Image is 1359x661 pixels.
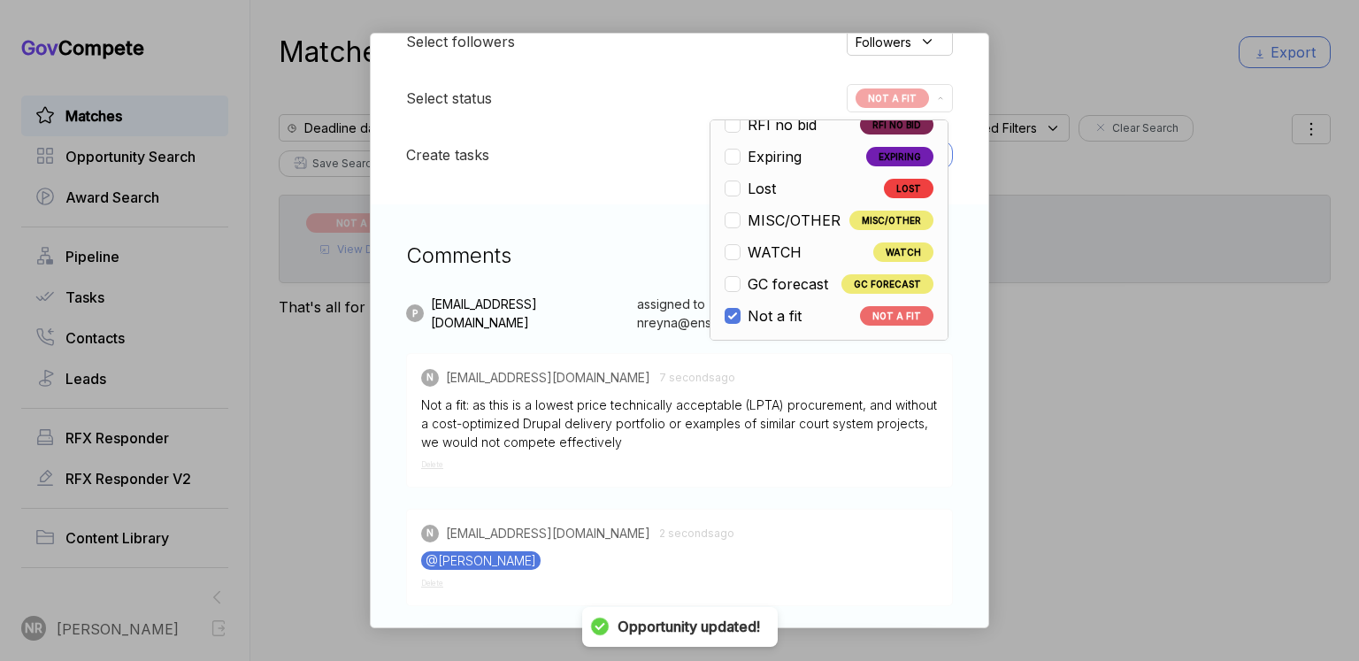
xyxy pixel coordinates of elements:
span: N [426,371,434,384]
span: P [412,307,418,320]
h5: Create tasks [406,144,489,165]
h5: Select status [406,88,492,109]
span: MISC/OTHER [849,211,933,230]
span: [EMAIL_ADDRESS][DOMAIN_NAME] [431,295,631,332]
span: WATCH [873,242,933,262]
span: [EMAIL_ADDRESS][DOMAIN_NAME] [446,524,650,542]
span: [EMAIL_ADDRESS][DOMAIN_NAME] [446,368,650,387]
span: Delete [421,460,443,469]
span: 2 seconds ago [659,526,734,542]
h3: Comments [406,240,953,272]
mark: @[PERSON_NAME] [421,551,541,570]
span: Delete [421,579,443,588]
span: Expiring [748,146,802,167]
span: RFI no bid [748,114,817,135]
h5: Select followers [406,31,515,52]
span: WATCH [748,242,802,263]
span: assigned to nreyna@ensembleconsultancy.c [637,295,892,332]
span: N [426,526,434,540]
div: Not a fit: as this is a lowest price technically acceptable (LPTA) procurement, and without a cos... [421,396,938,451]
span: NOT A FIT [856,88,929,108]
span: GC forecast [748,273,828,295]
span: NOT A FIT [860,306,933,326]
span: Not a fit [748,305,802,327]
span: Lost [748,178,776,199]
span: Followers [856,33,911,51]
b: Opportunity updated! [618,618,760,636]
span: MISC/OTHER [748,210,841,231]
span: RFI NO BID [860,115,933,135]
span: GC FORECAST [841,274,933,294]
span: LOST [884,179,933,198]
span: 7 seconds ago [659,370,735,386]
span: EXPIRING [866,147,933,166]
